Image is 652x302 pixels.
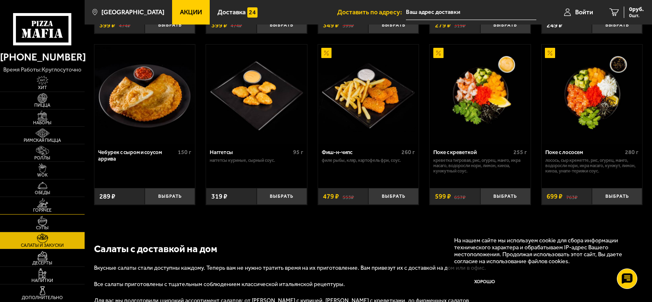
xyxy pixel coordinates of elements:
[401,149,415,156] span: 260 г
[101,9,164,16] span: [GEOGRAPHIC_DATA]
[231,22,242,29] s: 474 ₽
[247,7,258,18] img: 15daf4d41897b9f0e9f617042186c801.svg
[210,158,303,163] p: наггетсы куриные, сырный соус.
[575,9,593,16] span: Войти
[454,193,466,200] s: 657 ₽
[368,17,419,34] button: Выбрать
[257,17,307,34] button: Выбрать
[542,45,641,144] img: Поке с лососем
[454,272,515,292] button: Хорошо
[94,281,345,288] span: Все салаты приготовлены с тщательным соблюдением классической итальянской рецептуры.
[625,149,639,156] span: 280 г
[430,45,530,144] img: Поке с креветкой
[293,149,303,156] span: 95 г
[433,48,444,58] img: Акционный
[318,45,419,144] a: АкционныйФиш-н-чипс
[94,264,486,271] span: Вкусные салаты стали доступны каждому. Теперь вам не нужно тратить время на их приготовление. Вам...
[592,188,642,205] button: Выбрать
[592,17,642,34] button: Выбрать
[454,237,631,265] p: На нашем сайте мы используем cookie для сбора информации технического характера и обрабатываем IP...
[322,149,399,156] div: Фиш-н-чипс
[323,22,339,29] span: 349 ₽
[480,17,531,34] button: Выбрать
[480,188,531,205] button: Выбрать
[435,22,451,29] span: 279 ₽
[430,45,531,144] a: АкционныйПоке с креветкой
[211,22,227,29] span: 399 ₽
[547,193,562,200] span: 699 ₽
[337,9,406,16] span: Доставить по адресу:
[454,22,466,29] s: 319 ₽
[94,243,217,255] b: Салаты с доставкой на дом
[321,48,332,58] img: Акционный
[257,188,307,205] button: Выбрать
[542,45,643,144] a: АкционныйПоке с лососем
[145,188,195,205] button: Выбрать
[343,193,354,200] s: 553 ₽
[217,9,246,16] span: Доставка
[629,7,644,12] span: 0 руб.
[207,45,306,144] img: Наггетсы
[343,22,354,29] s: 399 ₽
[406,5,536,20] input: Ваш адрес доставки
[433,149,511,156] div: Поке с креветкой
[545,158,639,174] p: лосось, Сыр креметте, рис, огурец, манго, водоросли Нори, икра масаго, кунжут, лимон, кинза, унаг...
[99,193,115,200] span: 289 ₽
[433,158,527,174] p: креветка тигровая, рис, огурец, манго, икра масаго, водоросли Нори, лимон, кинза, кунжутный соус.
[206,45,307,144] a: Наггетсы
[211,193,227,200] span: 319 ₽
[119,22,130,29] s: 474 ₽
[145,17,195,34] button: Выбрать
[545,48,555,58] img: Акционный
[513,149,527,156] span: 255 г
[318,45,418,144] img: Фиш-н-чипс
[94,45,195,144] a: Чебурек с сыром и соусом аррива
[180,9,202,16] span: Акции
[547,22,562,29] span: 249 ₽
[98,149,176,162] div: Чебурек с сыром и соусом аррива
[368,188,419,205] button: Выбрать
[566,193,578,200] s: 763 ₽
[435,193,451,200] span: 599 ₽
[629,13,644,18] span: 0 шт.
[210,149,291,156] div: Наггетсы
[323,193,339,200] span: 479 ₽
[322,158,415,163] p: филе рыбы, кляр, картофель фри, соус.
[95,45,194,144] img: Чебурек с сыром и соусом аррива
[99,22,115,29] span: 399 ₽
[545,149,623,156] div: Поке с лососем
[178,149,191,156] span: 150 г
